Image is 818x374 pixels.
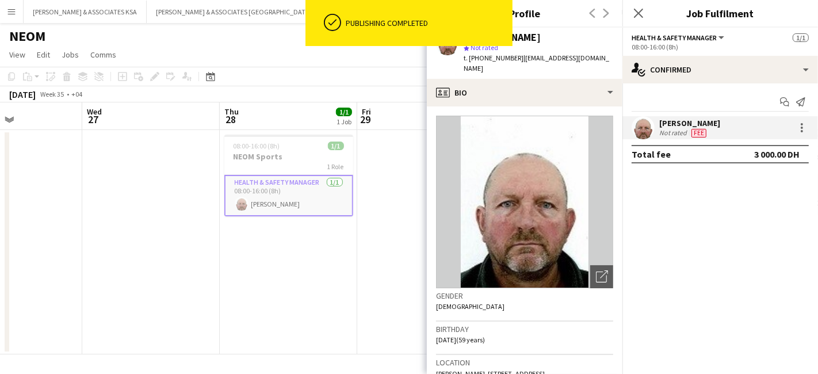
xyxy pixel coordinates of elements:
[691,129,706,138] span: Fee
[71,90,82,98] div: +04
[147,1,322,23] button: [PERSON_NAME] & ASSOCIATES [GEOGRAPHIC_DATA]
[234,142,280,150] span: 08:00-16:00 (8h)
[32,47,55,62] a: Edit
[9,89,36,100] div: [DATE]
[85,113,102,126] span: 27
[224,135,353,216] app-job-card: 08:00-16:00 (8h)1/1NEOM Sports1 RoleHealth & Safety Manager1/108:00-16:00 (8h)[PERSON_NAME]
[754,148,800,160] div: 3 000.00 DH
[436,116,613,288] img: Crew avatar or photo
[632,148,671,160] div: Total fee
[223,113,239,126] span: 28
[360,113,371,126] span: 29
[622,56,818,83] div: Confirmed
[224,106,239,117] span: Thu
[57,47,83,62] a: Jobs
[436,357,613,368] h3: Location
[9,28,45,45] h1: NEOM
[5,47,30,62] a: View
[62,49,79,60] span: Jobs
[622,6,818,21] h3: Job Fulfilment
[224,175,353,216] app-card-role: Health & Safety Manager1/108:00-16:00 (8h)[PERSON_NAME]
[327,162,344,171] span: 1 Role
[38,90,67,98] span: Week 35
[659,128,689,138] div: Not rated
[632,33,717,42] span: Health & Safety Manager
[689,128,709,138] div: Crew has different fees then in role
[346,18,508,28] div: Publishing completed
[436,302,504,311] span: [DEMOGRAPHIC_DATA]
[436,291,613,301] h3: Gender
[436,335,485,344] span: [DATE] (59 years)
[464,54,609,72] span: | [EMAIL_ADDRESS][DOMAIN_NAME]
[224,151,353,162] h3: NEOM Sports
[427,79,622,106] div: Bio
[86,47,121,62] a: Comms
[337,117,351,126] div: 1 Job
[336,108,352,116] span: 1/1
[590,265,613,288] div: Open photos pop-in
[632,43,809,51] div: 08:00-16:00 (8h)
[24,1,147,23] button: [PERSON_NAME] & ASSOCIATES KSA
[37,49,50,60] span: Edit
[793,33,809,42] span: 1/1
[328,142,344,150] span: 1/1
[659,118,720,128] div: [PERSON_NAME]
[427,6,622,21] h3: Profile
[436,324,613,334] h3: Birthday
[9,49,25,60] span: View
[87,106,102,117] span: Wed
[464,54,523,62] span: t. [PHONE_NUMBER]
[632,33,726,42] button: Health & Safety Manager
[90,49,116,60] span: Comms
[362,106,371,117] span: Fri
